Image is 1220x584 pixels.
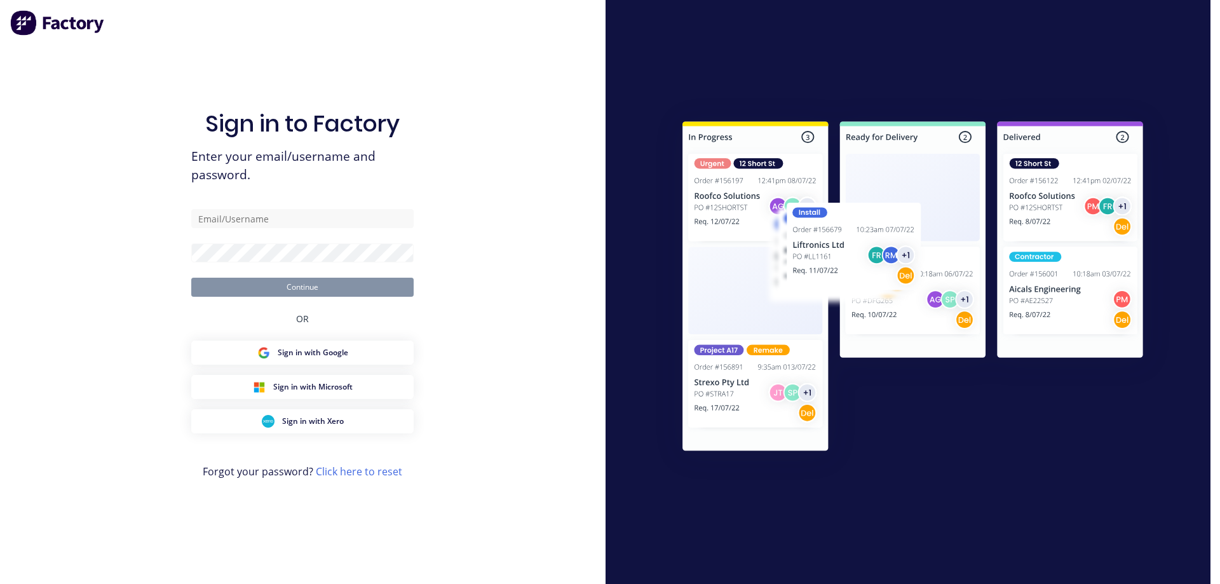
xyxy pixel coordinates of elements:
[296,297,309,341] div: OR
[205,110,400,137] h1: Sign in to Factory
[191,209,414,228] input: Email/Username
[191,147,414,184] span: Enter your email/username and password.
[278,347,348,358] span: Sign in with Google
[203,464,402,479] span: Forgot your password?
[654,96,1171,481] img: Sign in
[282,416,344,427] span: Sign in with Xero
[10,10,105,36] img: Factory
[191,409,414,433] button: Xero Sign inSign in with Xero
[191,375,414,399] button: Microsoft Sign inSign in with Microsoft
[262,415,274,428] img: Xero Sign in
[191,278,414,297] button: Continue
[273,381,353,393] span: Sign in with Microsoft
[316,465,402,479] a: Click here to reset
[257,346,270,359] img: Google Sign in
[253,381,266,393] img: Microsoft Sign in
[191,341,414,365] button: Google Sign inSign in with Google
